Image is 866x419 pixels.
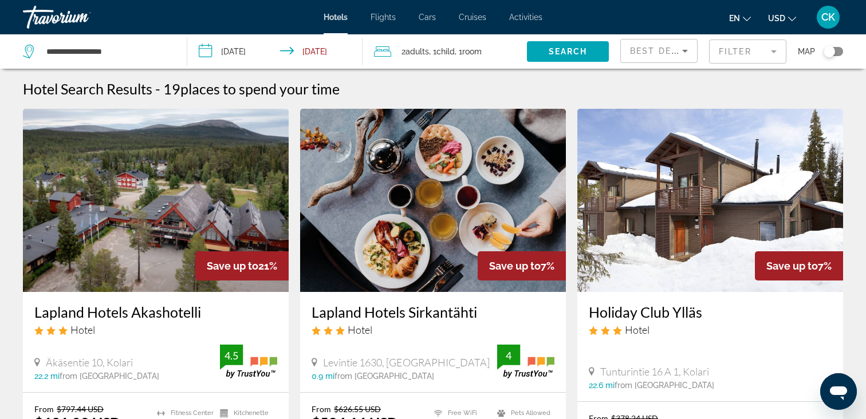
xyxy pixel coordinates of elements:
[23,109,289,292] img: Hotel image
[527,41,609,62] button: Search
[589,303,832,321] a: Holiday Club Ylläs
[34,404,54,414] span: From
[155,80,160,97] span: -
[577,109,843,292] img: Hotel image
[766,260,818,272] span: Save up to
[709,39,786,64] button: Filter
[371,13,396,22] a: Flights
[813,5,843,29] button: User Menu
[600,365,709,378] span: Tunturintie 16 A 1, Kolari
[630,46,690,56] span: Best Deals
[497,349,520,362] div: 4
[419,13,436,22] a: Cars
[23,2,137,32] a: Travorium
[462,47,482,56] span: Room
[57,404,104,414] del: $797.44 USD
[60,371,159,381] span: from [GEOGRAPHIC_DATA]
[334,404,381,414] del: $626.55 USD
[821,11,835,23] span: CK
[70,323,95,336] span: Hotel
[348,323,372,336] span: Hotel
[755,251,843,280] div: 7%
[195,251,289,280] div: 21%
[312,303,554,321] a: Lapland Hotels Sirkantähti
[729,14,740,23] span: en
[630,44,688,58] mat-select: Sort by
[768,14,785,23] span: USD
[220,349,243,362] div: 4.5
[23,80,152,97] h1: Hotel Search Results
[163,80,340,97] h2: 19
[625,323,649,336] span: Hotel
[324,13,348,22] a: Hotels
[459,13,486,22] a: Cruises
[729,10,751,26] button: Change language
[312,323,554,336] div: 3 star Hotel
[46,356,133,369] span: Äkäsentie 10, Kolari
[497,345,554,378] img: trustyou-badge.svg
[312,371,334,381] span: 0.9 mi
[820,373,857,410] iframe: Button to launch messaging window
[34,303,277,321] a: Lapland Hotels Akashotelli
[615,381,714,390] span: from [GEOGRAPHIC_DATA]
[406,47,429,56] span: Adults
[34,323,277,336] div: 3 star Hotel
[768,10,796,26] button: Change currency
[589,323,832,336] div: 3 star Hotel
[323,356,490,369] span: Levintie 1630, [GEOGRAPHIC_DATA]
[455,44,482,60] span: , 1
[34,371,60,381] span: 22.2 mi
[363,34,527,69] button: Travelers: 2 adults, 1 child
[549,47,588,56] span: Search
[180,80,340,97] span: places to spend your time
[207,260,258,272] span: Save up to
[478,251,566,280] div: 7%
[589,381,615,390] span: 22.6 mi
[815,46,843,57] button: Toggle map
[401,44,429,60] span: 2
[334,371,434,381] span: from [GEOGRAPHIC_DATA]
[436,47,455,56] span: Child
[509,13,542,22] a: Activities
[312,404,331,414] span: From
[798,44,815,60] span: Map
[220,345,277,378] img: trustyou-badge.svg
[300,109,566,292] img: Hotel image
[429,44,455,60] span: , 1
[489,260,541,272] span: Save up to
[187,34,363,69] button: Check-in date: Nov 28, 2025 Check-out date: Dec 1, 2025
